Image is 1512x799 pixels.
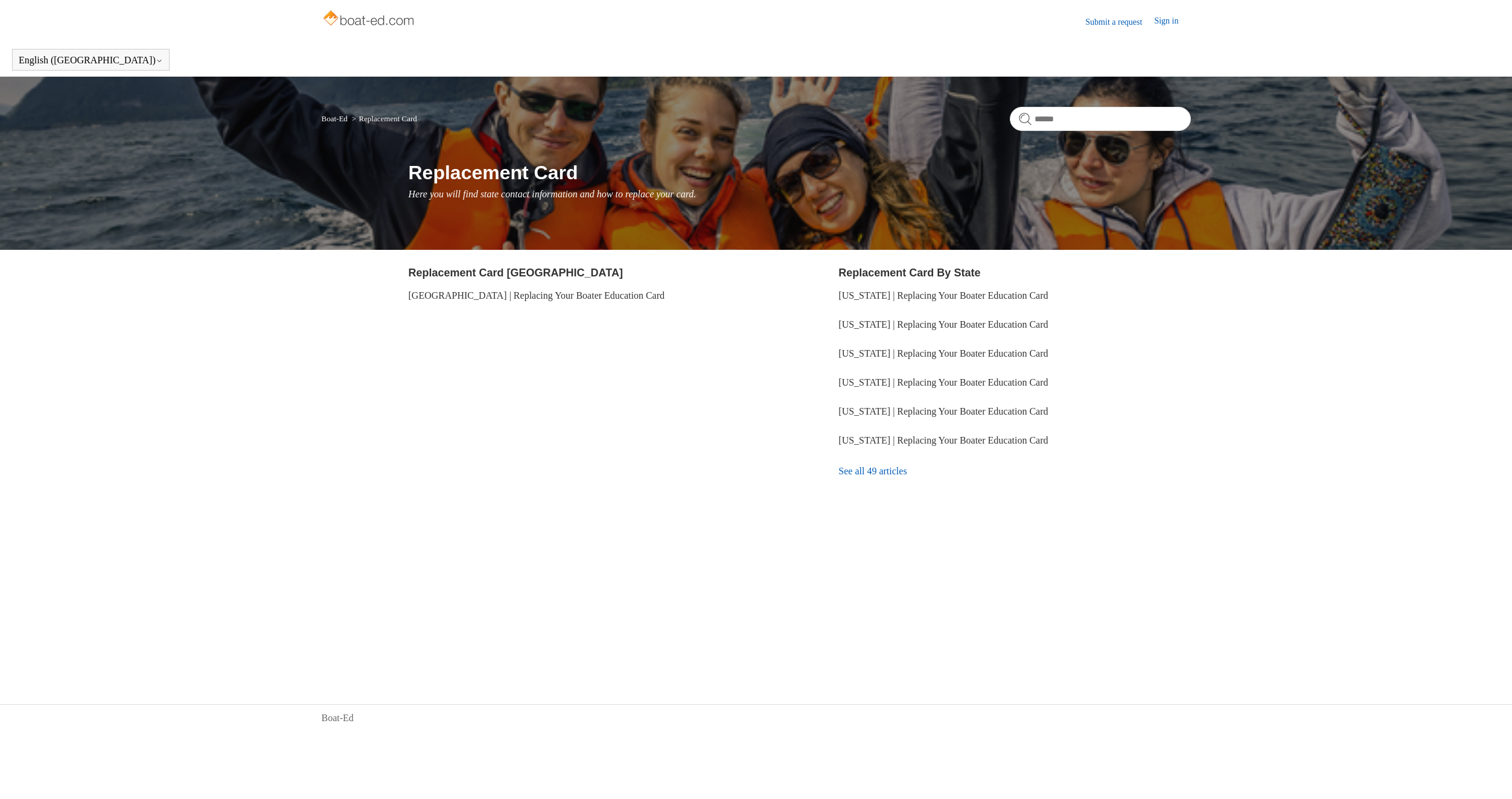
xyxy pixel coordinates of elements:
p: Here you will find state contact information and how to replace your card. [409,187,1191,202]
a: Boat-Ed [322,711,354,725]
a: Replacement Card [GEOGRAPHIC_DATA] [409,267,623,279]
a: [US_STATE] | Replacing Your Boater Education Card [838,406,1048,416]
button: English ([GEOGRAPHIC_DATA]) [19,55,163,66]
h1: Replacement Card [409,158,1191,187]
a: [GEOGRAPHIC_DATA] | Replacing Your Boater Education Card [409,290,665,301]
input: Search [1010,107,1191,131]
div: Chat Support [1434,759,1504,790]
a: [US_STATE] | Replacing Your Boater Education Card [838,377,1048,387]
li: Replacement Card [349,114,417,123]
a: [US_STATE] | Replacing Your Boater Education Card [838,290,1048,301]
a: Submit a request [1085,16,1154,28]
a: [US_STATE] | Replacing Your Boater Education Card [838,319,1048,329]
a: Replacement Card By State [838,267,980,279]
a: See all 49 articles [838,455,1190,488]
a: [US_STATE] | Replacing Your Boater Education Card [838,348,1048,358]
a: Sign in [1154,14,1190,29]
a: Boat-Ed [322,114,348,123]
li: Boat-Ed [322,114,350,123]
a: [US_STATE] | Replacing Your Boater Education Card [838,435,1048,445]
img: Boat-Ed Help Center home page [322,7,418,31]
